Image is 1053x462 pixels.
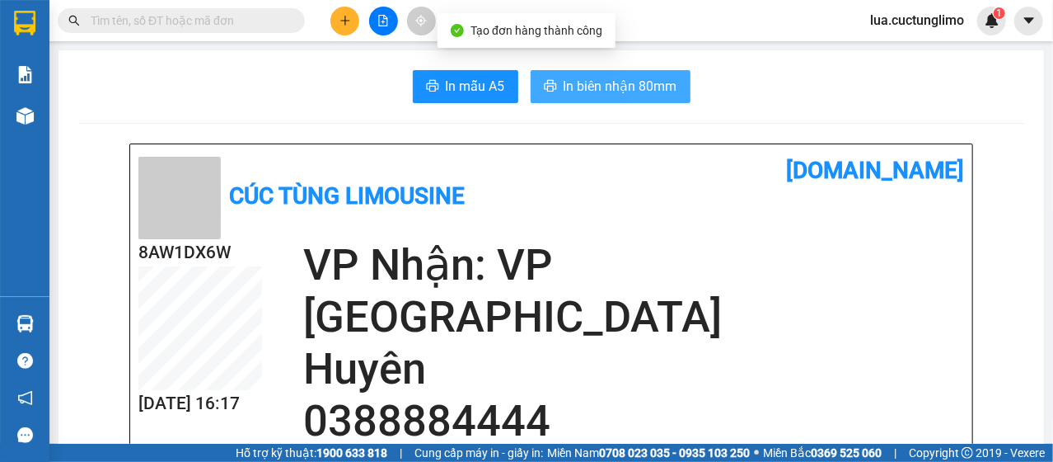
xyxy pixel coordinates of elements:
h2: 0388884444 [303,395,964,447]
li: VP BX Miền Đông Cũ [114,89,219,125]
span: question-circle [17,353,33,369]
span: copyright [962,447,973,459]
span: search [68,15,80,26]
span: Hỗ trợ kỹ thuật: [236,444,387,462]
img: logo-vxr [14,11,35,35]
button: caret-down [1014,7,1043,35]
img: warehouse-icon [16,315,34,332]
span: In mẫu A5 [446,76,505,97]
span: ⚪️ [754,450,759,456]
span: 1 [996,7,1002,19]
input: Tìm tên, số ĐT hoặc mã đơn [91,12,285,30]
span: aim [415,15,427,26]
h2: [DATE] 16:17 [138,390,262,417]
h2: Huyên [303,343,964,395]
img: icon-new-feature [985,13,999,28]
button: printerIn mẫu A5 [413,70,518,103]
span: printer [426,79,439,95]
button: printerIn biên nhận 80mm [531,70,690,103]
span: printer [544,79,557,95]
span: In biên nhận 80mm [564,76,677,97]
span: lua.cuctunglimo [857,10,977,31]
span: Miền Nam [547,444,750,462]
img: warehouse-icon [16,107,34,125]
span: message [17,427,33,443]
span: notification [17,390,33,406]
strong: 1900 633 818 [316,446,387,460]
h2: VP Nhận: VP [GEOGRAPHIC_DATA] [303,239,964,343]
strong: 0708 023 035 - 0935 103 250 [599,446,750,460]
button: plus [330,7,359,35]
strong: 0369 525 060 [811,446,882,460]
span: check-circle [451,24,464,37]
button: file-add [369,7,398,35]
span: plus [339,15,351,26]
button: aim [407,7,436,35]
li: Cúc Tùng Limousine [8,8,239,70]
span: Tạo đơn hàng thành công [470,24,602,37]
b: [DOMAIN_NAME] [786,157,964,184]
span: | [894,444,896,462]
sup: 1 [994,7,1005,19]
span: | [400,444,402,462]
h2: 8AW1DX6W [138,239,262,266]
span: file-add [377,15,389,26]
span: Cung cấp máy in - giấy in: [414,444,543,462]
span: Miền Bắc [763,444,882,462]
span: caret-down [1022,13,1037,28]
b: Cúc Tùng Limousine [229,182,465,210]
img: solution-icon [16,66,34,83]
li: VP VP [GEOGRAPHIC_DATA] xe Limousine [8,89,114,144]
